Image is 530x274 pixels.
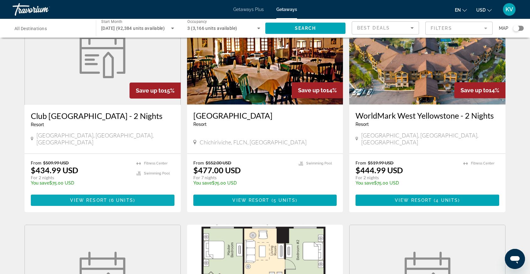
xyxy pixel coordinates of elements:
button: View Resort(4 units) [356,195,499,206]
span: Resort [193,122,207,127]
span: Swimming Pool [306,161,332,165]
p: $477.00 USD [193,165,241,175]
p: $75.00 USD [356,180,457,185]
button: View Resort(5 units) [193,195,337,206]
p: $444.99 USD [356,165,403,175]
span: 4 units [436,198,458,203]
span: 3 (3,166 units available) [187,26,237,31]
span: Fitness Center [471,161,494,165]
button: Change currency [476,5,492,14]
span: ( ) [107,198,135,203]
p: For 2 nights [31,175,130,180]
span: View Resort [232,198,269,203]
span: $509.99 USD [43,160,69,165]
a: Getaways [276,7,297,12]
span: View Resort [70,198,107,203]
p: For 2 nights [356,175,457,180]
div: 14% [454,82,505,98]
span: KV [505,6,513,13]
a: [GEOGRAPHIC_DATA] [193,111,337,120]
button: Change language [455,5,467,14]
img: 2692O01X.jpg [187,4,343,105]
span: All Destinations [14,26,47,31]
span: Swimming Pool [144,171,170,175]
span: Save up to [136,87,164,94]
a: WorldMark West Yellowstone - 2 Nights [356,111,499,120]
span: Fitness Center [144,161,168,165]
span: USD [476,8,486,13]
span: 5 units [273,198,296,203]
span: ( ) [432,198,460,203]
div: 15% [130,83,181,99]
span: ( ) [270,198,298,203]
img: A411E01X.jpg [349,4,505,105]
span: From [31,160,41,165]
p: $75.00 USD [193,180,293,185]
span: Search [295,26,316,31]
span: [GEOGRAPHIC_DATA], [GEOGRAPHIC_DATA], [GEOGRAPHIC_DATA] [361,132,499,146]
p: For 7 nights [193,175,293,180]
button: View Resort(6 units) [31,195,174,206]
a: Getaways Plus [233,7,264,12]
span: [DATE] (92,384 units available) [101,26,165,31]
span: Map [499,24,508,33]
span: $519.99 USD [368,160,394,165]
button: Filter [425,21,493,35]
span: [GEOGRAPHIC_DATA], [GEOGRAPHIC_DATA], [GEOGRAPHIC_DATA] [36,132,174,146]
p: $434.99 USD [31,165,78,175]
span: Chichiriviche, FLCN, [GEOGRAPHIC_DATA] [200,139,306,146]
span: Save up to [461,87,489,94]
span: Best Deals [357,25,390,30]
span: You save [193,180,212,185]
mat-select: Sort by [357,24,414,32]
span: View Resort [395,198,432,203]
p: $75.00 USD [31,180,130,185]
span: You save [356,180,374,185]
img: week.svg [76,31,129,78]
span: From [193,160,204,165]
a: Travorium [13,1,75,18]
span: en [455,8,461,13]
button: Search [265,23,345,34]
span: From [356,160,366,165]
span: Resort [31,122,44,127]
span: 6 units [111,198,133,203]
span: Occupancy [187,19,207,24]
span: Resort [356,122,369,127]
div: 14% [292,82,343,98]
span: Start Month [101,19,122,24]
a: Club [GEOGRAPHIC_DATA] - 2 Nights [31,111,174,121]
button: User Menu [501,3,517,16]
span: $552.00 USD [206,160,231,165]
span: You save [31,180,49,185]
iframe: Button to launch messaging window [505,249,525,269]
span: Save up to [298,87,326,94]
